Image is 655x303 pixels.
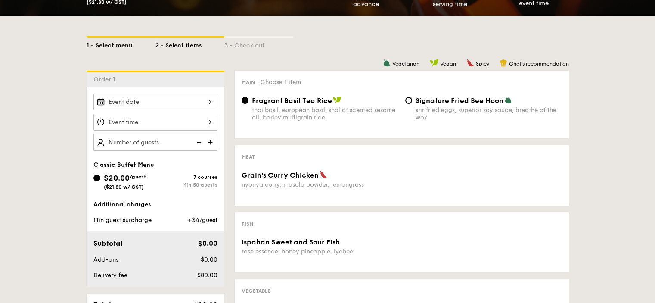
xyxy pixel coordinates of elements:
[260,78,301,86] span: Choose 1 item
[242,181,398,188] div: nyonya curry, masala powder, lemongrass
[509,61,569,67] span: Chef's recommendation
[198,239,217,247] span: $0.00
[476,61,489,67] span: Spicy
[93,134,217,151] input: Number of guests
[224,38,293,50] div: 3 - Check out
[252,106,398,121] div: thai basil, european basil, shallot scented sesame oil, barley multigrain rice
[242,79,255,85] span: Main
[197,272,217,279] span: $80.00
[93,94,217,110] input: Event date
[333,96,341,104] img: icon-vegan.f8ff3823.svg
[405,97,412,104] input: Signature Fried Bee Hoonstir fried eggs, superior soy sauce, breathe of the wok
[104,184,144,190] span: ($21.80 w/ GST)
[130,174,146,180] span: /guest
[93,161,154,169] span: Classic Buffet Menu
[93,272,127,279] span: Delivery fee
[440,61,456,67] span: Vegan
[416,106,562,121] div: stir fried eggs, superior soy sauce, breathe of the wok
[252,97,332,105] span: Fragrant Basil Tea Rice
[392,61,419,67] span: Vegetarian
[155,182,217,188] div: Min 50 guests
[192,134,205,150] img: icon-reduce.1d2dbef1.svg
[242,248,398,255] div: rose essence, honey pineapple, lychee
[416,97,503,105] span: Signature Fried Bee Hoon
[93,216,152,224] span: Min guest surcharge
[205,134,217,150] img: icon-add.58712e84.svg
[466,59,474,67] img: icon-spicy.37a8142b.svg
[93,76,119,83] span: Order 1
[93,256,118,263] span: Add-ons
[155,174,217,180] div: 7 courses
[93,114,217,131] input: Event time
[155,38,224,50] div: 2 - Select items
[187,216,217,224] span: +$4/guest
[93,200,217,209] div: Additional charges
[242,288,271,294] span: Vegetable
[242,238,340,246] span: Ispahan Sweet and Sour Fish
[242,97,248,104] input: Fragrant Basil Tea Ricethai basil, european basil, shallot scented sesame oil, barley multigrain ...
[242,221,253,227] span: Fish
[320,171,327,178] img: icon-spicy.37a8142b.svg
[93,239,123,247] span: Subtotal
[500,59,507,67] img: icon-chef-hat.a58ddaea.svg
[104,173,130,183] span: $20.00
[430,59,438,67] img: icon-vegan.f8ff3823.svg
[242,171,319,179] span: Grain's Curry Chicken
[504,96,512,104] img: icon-vegetarian.fe4039eb.svg
[93,175,100,181] input: $20.00/guest($21.80 w/ GST)7 coursesMin 50 guests
[87,38,155,50] div: 1 - Select menu
[200,256,217,263] span: $0.00
[383,59,391,67] img: icon-vegetarian.fe4039eb.svg
[242,154,255,160] span: Meat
